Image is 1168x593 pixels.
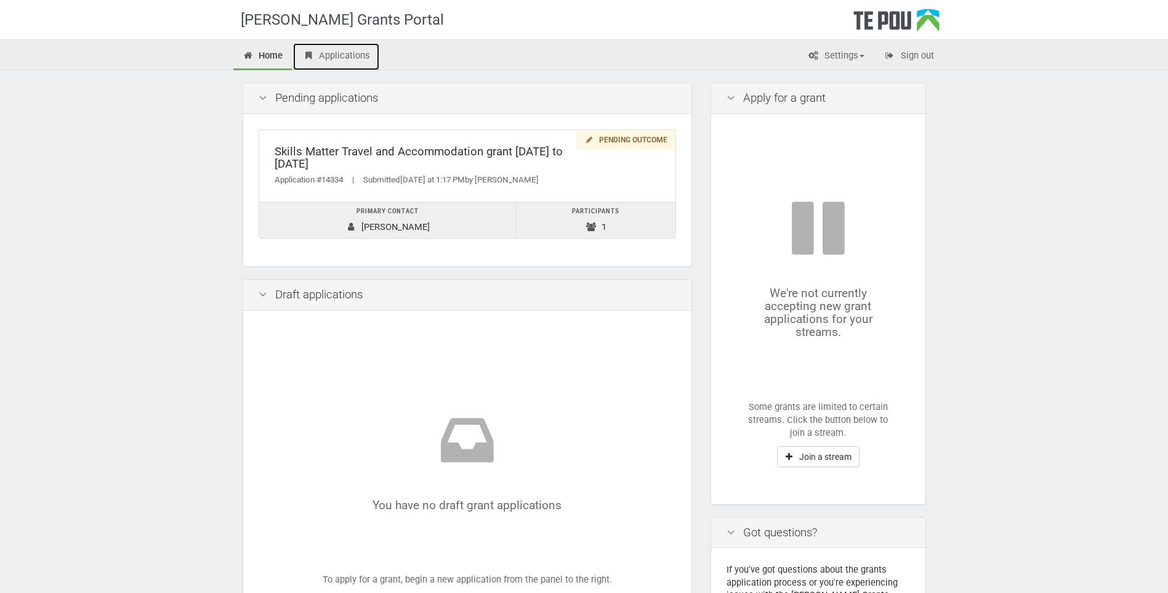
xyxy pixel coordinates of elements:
[259,202,517,239] td: [PERSON_NAME]
[275,145,660,171] div: Skills Matter Travel and Accommodation grant [DATE] to [DATE]
[293,43,379,70] a: Applications
[853,9,940,39] div: Te Pou Logo
[275,174,660,187] div: Application #14334 Submitted by [PERSON_NAME]
[777,446,860,467] button: Join a stream
[343,175,363,184] span: |
[748,401,888,440] p: Some grants are limited to certain streams. Click the button below to join a stream.
[243,280,691,311] div: Draft applications
[523,205,669,218] div: Participants
[711,518,925,549] div: Got questions?
[517,202,675,239] td: 1
[875,43,943,70] a: Sign out
[296,409,639,512] div: You have no draft grant applications
[400,175,465,184] span: [DATE] at 1:17 PM
[799,43,874,70] a: Settings
[576,130,675,150] div: Pending outcome
[233,43,292,70] a: Home
[748,197,888,339] div: We're not currently accepting new grant applications for your streams.
[265,205,510,218] div: Primary contact
[711,83,925,114] div: Apply for a grant
[243,83,691,114] div: Pending applications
